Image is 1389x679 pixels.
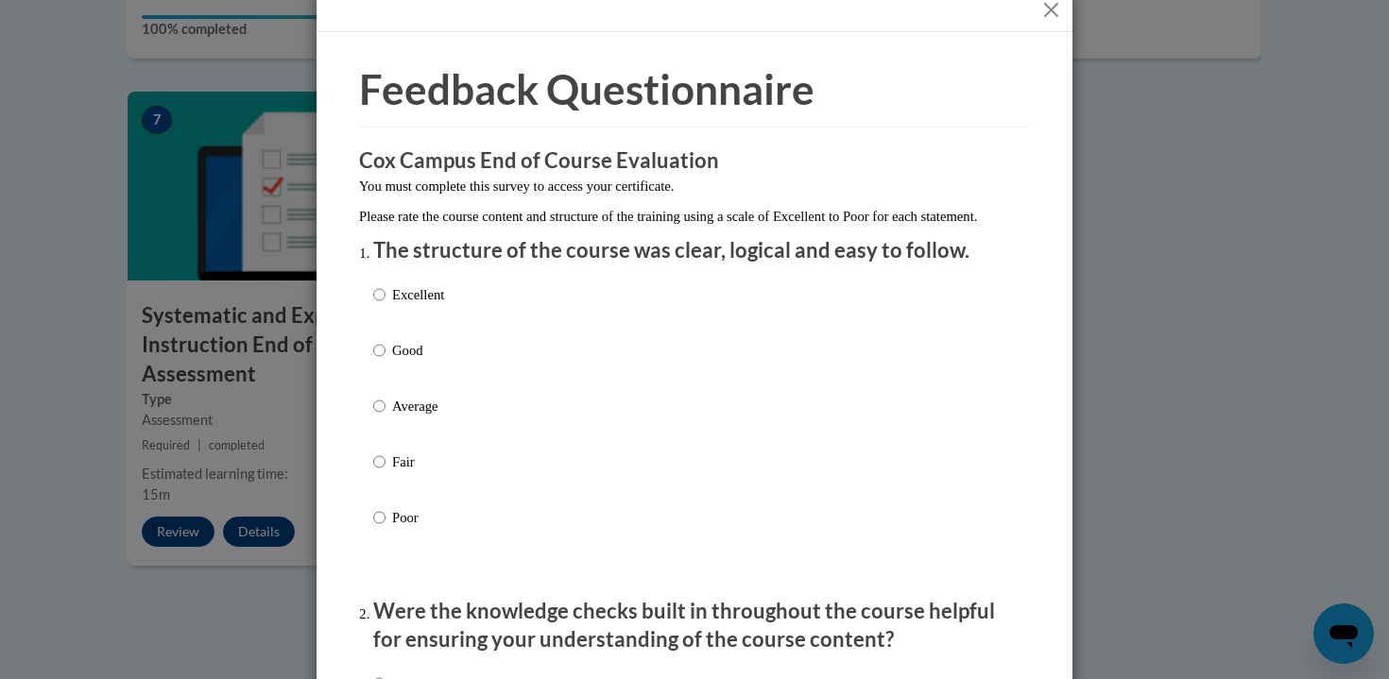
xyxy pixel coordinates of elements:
input: Average [373,396,386,416]
p: Were the knowledge checks built in throughout the course helpful for ensuring your understanding ... [373,597,1016,655]
p: Average [392,396,444,416]
p: Good [392,340,444,361]
input: Poor [373,507,386,528]
input: Excellent [373,284,386,305]
h3: Cox Campus End of Course Evaluation [359,146,1030,176]
input: Fair [373,451,386,472]
input: Good [373,340,386,361]
p: You must complete this survey to access your certificate. [359,176,1030,196]
span: Feedback Questionnaire [359,64,815,113]
p: Poor [392,507,444,528]
p: Please rate the course content and structure of the training using a scale of Excellent to Poor f... [359,206,1030,227]
p: The structure of the course was clear, logical and easy to follow. [373,236,1016,265]
p: Excellent [392,284,444,305]
p: Fair [392,451,444,472]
